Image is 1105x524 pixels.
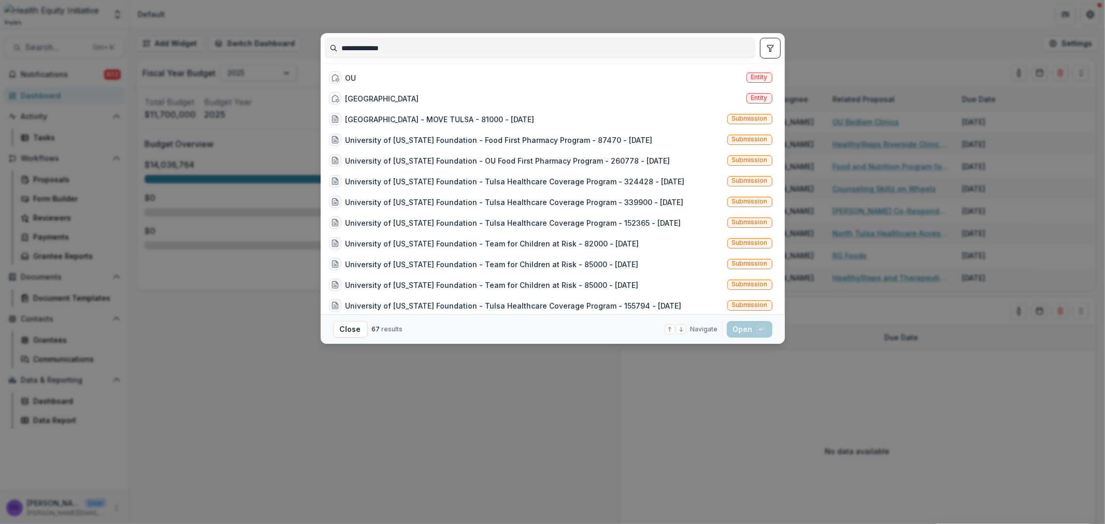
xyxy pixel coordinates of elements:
span: Entity [751,74,768,81]
span: Entity [751,94,768,101]
div: University of [US_STATE] Foundation - Tulsa Healthcare Coverage Program - 155794 - [DATE] [346,300,682,311]
div: University of [US_STATE] Foundation - Tulsa Healthcare Coverage Program - 324428 - [DATE] [346,176,685,187]
span: results [382,325,403,333]
span: Submission [732,198,768,205]
span: Navigate [691,325,718,334]
span: Submission [732,115,768,122]
div: OU [346,72,356,83]
div: [GEOGRAPHIC_DATA] - MOVE TULSA - 81000 - [DATE] [346,114,535,125]
div: University of [US_STATE] Foundation - Tulsa Healthcare Coverage Program - 152365 - [DATE] [346,217,681,228]
span: Submission [732,260,768,267]
div: University of [US_STATE] Foundation - Team for Children at Risk - 82000 - [DATE] [346,238,639,249]
span: Submission [732,156,768,164]
div: University of [US_STATE] Foundation - Team for Children at Risk - 85000 - [DATE] [346,280,639,290]
button: toggle filters [760,38,781,59]
div: University of [US_STATE] Foundation - Team for Children at Risk - 85000 - [DATE] [346,259,639,270]
div: University of [US_STATE] Foundation - OU Food First Pharmacy Program - 260778 - [DATE] [346,155,670,166]
button: Close [333,321,368,338]
div: University of [US_STATE] Foundation - Tulsa Healthcare Coverage Program - 339900 - [DATE] [346,197,684,208]
span: 67 [372,325,380,333]
span: Submission [732,239,768,246]
span: Submission [732,281,768,288]
span: Submission [732,136,768,143]
button: Open [727,321,772,338]
div: [GEOGRAPHIC_DATA] [346,93,419,104]
span: Submission [732,219,768,226]
div: University of [US_STATE] Foundation - Food First Pharmacy Program - 87470 - [DATE] [346,135,653,145]
span: Submission [732,301,768,309]
span: Submission [732,177,768,184]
